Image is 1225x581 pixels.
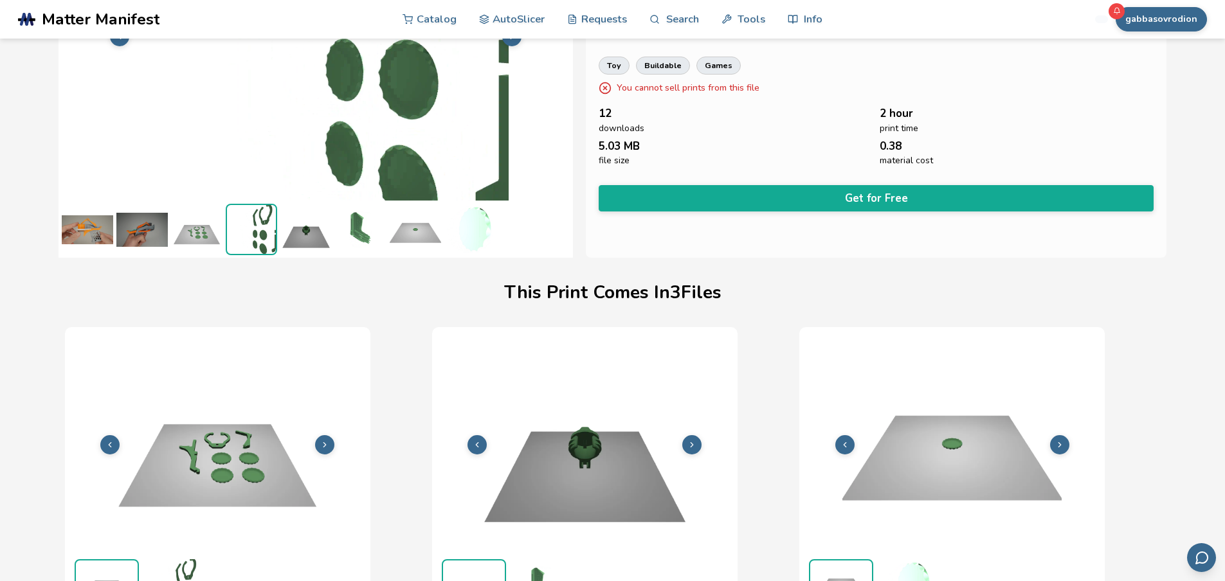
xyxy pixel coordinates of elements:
button: Get for Free [599,185,1154,211]
span: downloads [599,123,644,134]
p: You cannot sell prints from this file [617,81,759,94]
a: toy [599,57,630,75]
span: print time [880,123,918,134]
img: frame-logo_Print_Bed_Preview [280,204,332,255]
span: material cost [880,156,933,166]
img: disc-single_Print_Bed_Preview [390,204,441,255]
a: games [696,57,741,75]
span: 2 hour [880,107,913,120]
span: 5.03 MB [599,140,640,152]
button: Send feedback via email [1187,543,1216,572]
span: Matter Manifest [42,10,159,28]
button: gabbasovrodion [1116,7,1207,31]
img: Non-Frame-PIP_Print_Bed_Preview [171,204,222,255]
span: 12 [599,107,612,120]
span: file size [599,156,630,166]
img: disc-single_3D_Preview [444,204,496,255]
h1: This Print Comes In 3 File s [504,283,721,303]
img: frame-logo_3D_Preview [335,204,386,255]
img: Non-Frame-PIP_3D_Preview [227,205,276,254]
a: buildable [636,57,690,75]
span: 0.38 [880,140,902,152]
